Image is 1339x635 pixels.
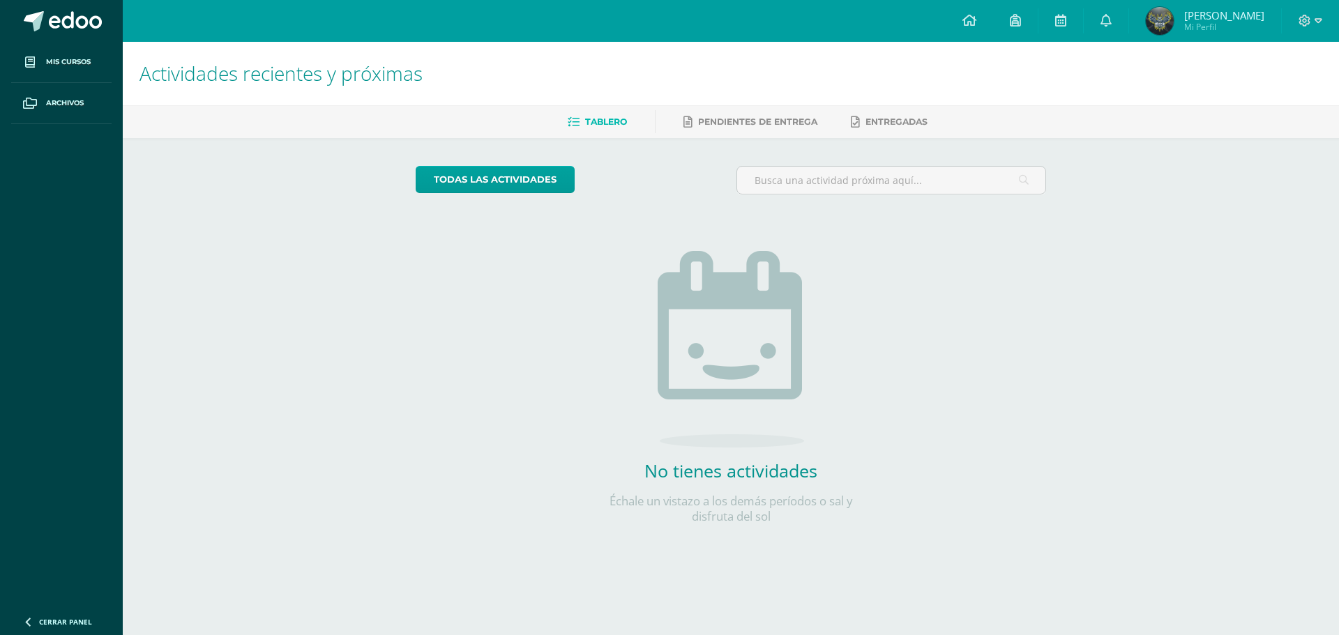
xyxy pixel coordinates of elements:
img: no_activities.png [658,251,804,447]
a: Pendientes de entrega [683,111,817,133]
a: Archivos [11,83,112,124]
span: Tablero [585,116,627,127]
input: Busca una actividad próxima aquí... [737,167,1046,194]
span: Mi Perfil [1184,21,1264,33]
span: Actividades recientes y próximas [139,60,423,86]
h2: No tienes actividades [591,459,870,482]
a: Mis cursos [11,42,112,83]
span: [PERSON_NAME] [1184,8,1264,22]
a: Entregadas [851,111,928,133]
img: 6a9bd3bb6b36bf4a832d523f437d0e7c.png [1146,7,1174,35]
a: Tablero [568,111,627,133]
a: todas las Actividades [416,166,575,193]
p: Échale un vistazo a los demás períodos o sal y disfruta del sol [591,494,870,524]
span: Archivos [46,98,84,109]
span: Pendientes de entrega [698,116,817,127]
span: Entregadas [865,116,928,127]
span: Cerrar panel [39,617,92,627]
span: Mis cursos [46,56,91,68]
